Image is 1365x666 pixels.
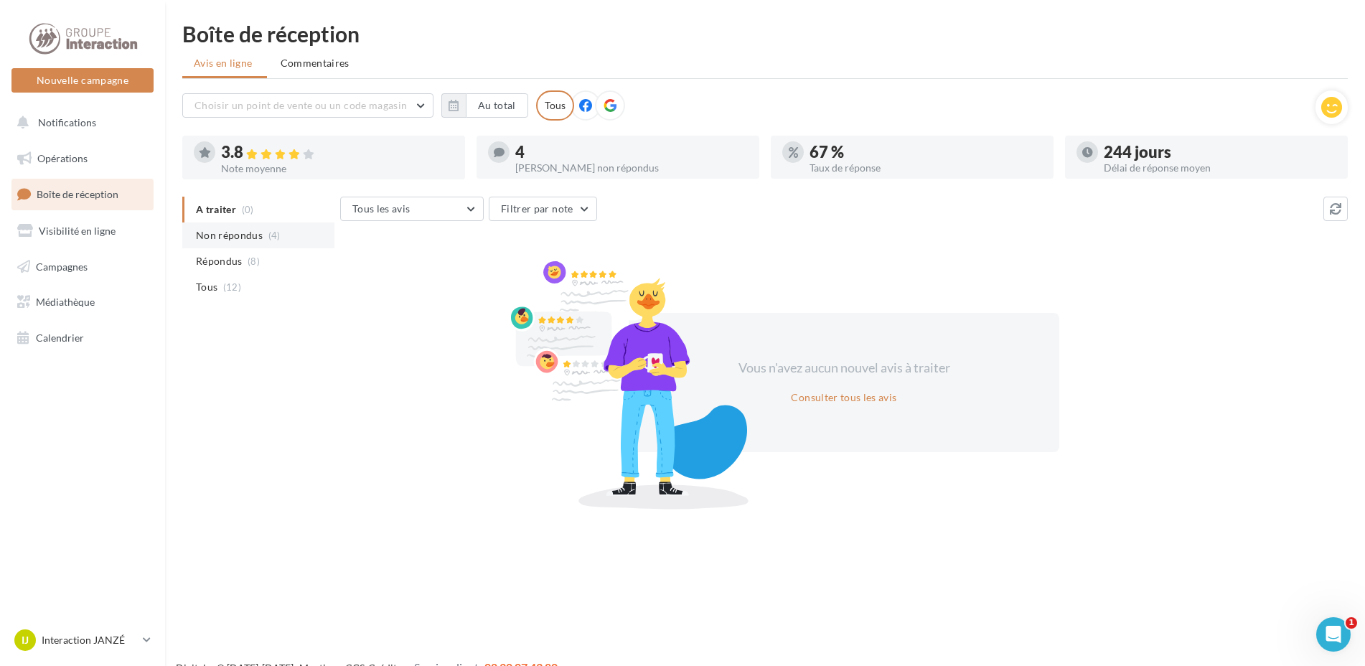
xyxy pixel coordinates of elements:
[221,144,454,161] div: 3.8
[268,230,281,241] span: (4)
[223,281,241,293] span: (12)
[11,627,154,654] a: IJ Interaction JANZÉ
[221,164,454,174] div: Note moyenne
[36,260,88,272] span: Campagnes
[1346,617,1357,629] span: 1
[1316,617,1351,652] iframe: Intercom live chat
[182,93,433,118] button: Choisir un point de vente ou un code magasin
[515,163,748,173] div: [PERSON_NAME] non répondus
[441,93,528,118] button: Au total
[194,99,407,111] span: Choisir un point de vente ou un code magasin
[42,633,137,647] p: Interaction JANZÉ
[38,116,96,128] span: Notifications
[39,225,116,237] span: Visibilité en ligne
[9,108,151,138] button: Notifications
[721,359,967,377] div: Vous n'avez aucun nouvel avis à traiter
[9,252,156,282] a: Campagnes
[11,68,154,93] button: Nouvelle campagne
[9,179,156,210] a: Boîte de réception
[9,323,156,353] a: Calendrier
[340,197,484,221] button: Tous les avis
[810,163,1042,173] div: Taux de réponse
[196,254,243,268] span: Répondus
[281,56,350,70] span: Commentaires
[489,197,597,221] button: Filtrer par note
[248,255,260,267] span: (8)
[196,280,217,294] span: Tous
[810,144,1042,160] div: 67 %
[785,389,902,406] button: Consulter tous les avis
[9,287,156,317] a: Médiathèque
[9,216,156,246] a: Visibilité en ligne
[37,152,88,164] span: Opérations
[36,296,95,308] span: Médiathèque
[36,332,84,344] span: Calendrier
[466,93,528,118] button: Au total
[182,23,1348,44] div: Boîte de réception
[536,90,574,121] div: Tous
[352,202,411,215] span: Tous les avis
[37,188,118,200] span: Boîte de réception
[515,144,748,160] div: 4
[22,633,29,647] span: IJ
[1104,163,1336,173] div: Délai de réponse moyen
[196,228,263,243] span: Non répondus
[9,144,156,174] a: Opérations
[1104,144,1336,160] div: 244 jours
